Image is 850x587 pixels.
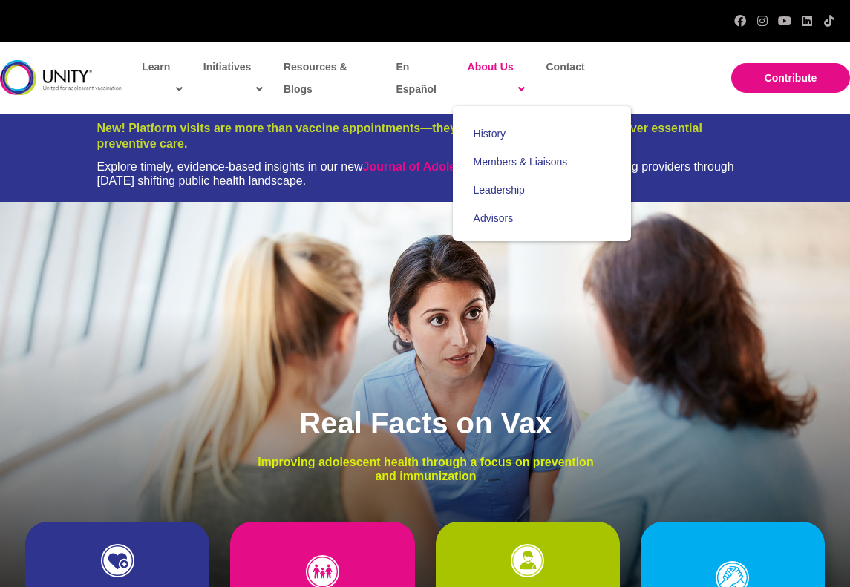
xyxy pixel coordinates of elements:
span: Initiatives [203,56,263,100]
span: Learn [142,56,183,100]
span: Advisors [474,212,514,224]
a: Advisors [453,204,631,232]
a: Facebook [734,15,746,27]
span: History [474,128,506,140]
img: icon-HCP-1 [101,544,134,577]
a: Instagram [756,15,768,27]
span: Real Facts on Vax [299,407,552,439]
a: Resources & Blogs [276,50,382,106]
span: Members & Liaisons [474,156,568,168]
a: Journal of Adolescent Health supplement [363,160,597,173]
div: Explore timely, evidence-based insights in our new guiding providers through [DATE] shifting publ... [97,160,753,188]
span: About Us [468,56,526,100]
p: Improving adolescent health through a focus on prevention and immunization [246,455,605,483]
span: Leadership [474,184,525,196]
span: Resources & Blogs [284,61,347,95]
span: Contribute [765,72,817,84]
img: icon-teens-1 [511,544,544,577]
a: History [453,119,631,148]
a: About Us [460,50,532,106]
span: New! Platform visits are more than vaccine appointments—they’re critical opportunities to deliver... [97,122,702,150]
a: TikTok [823,15,835,27]
a: En Español [388,50,456,106]
a: Contact [538,50,590,84]
a: Contribute [731,63,850,93]
a: LinkedIn [801,15,813,27]
span: Contact [546,61,584,73]
a: Leadership [453,176,631,204]
a: Members & Liaisons [453,148,631,176]
a: YouTube [779,15,791,27]
strong: , [363,160,600,173]
span: En Español [396,61,436,95]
